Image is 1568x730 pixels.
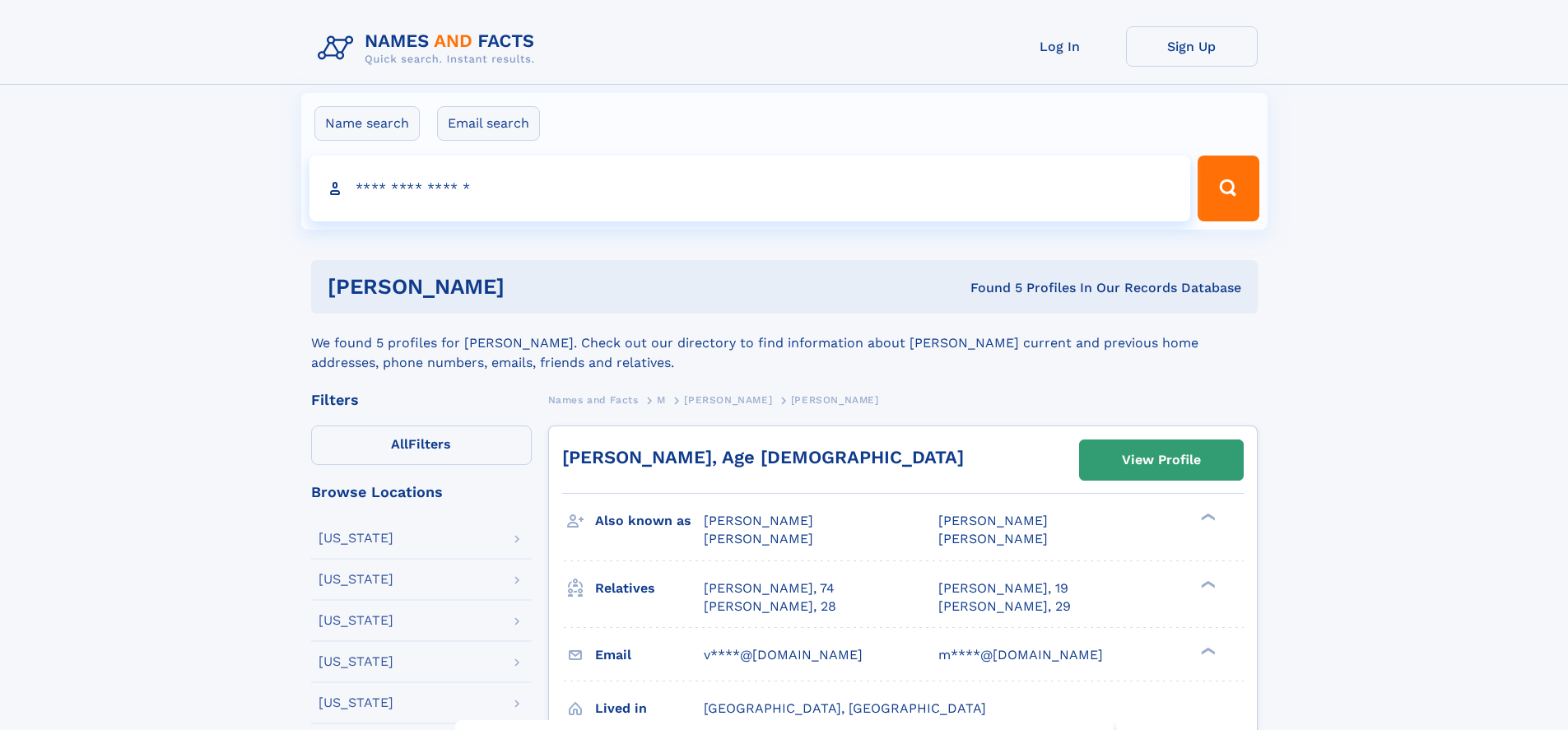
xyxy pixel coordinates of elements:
[1197,645,1217,656] div: ❯
[1126,26,1258,67] a: Sign Up
[562,447,964,467] a: [PERSON_NAME], Age [DEMOGRAPHIC_DATA]
[704,531,813,546] span: [PERSON_NAME]
[704,700,986,716] span: [GEOGRAPHIC_DATA], [GEOGRAPHIC_DATA]
[704,597,836,616] a: [PERSON_NAME], 28
[311,485,532,500] div: Browse Locations
[791,394,879,406] span: [PERSON_NAME]
[657,389,666,410] a: M
[684,389,772,410] a: [PERSON_NAME]
[595,641,704,669] h3: Email
[938,513,1048,528] span: [PERSON_NAME]
[328,277,737,297] h1: [PERSON_NAME]
[938,597,1071,616] a: [PERSON_NAME], 29
[319,696,393,709] div: [US_STATE]
[319,532,393,545] div: [US_STATE]
[994,26,1126,67] a: Log In
[309,156,1191,221] input: search input
[311,425,532,465] label: Filters
[704,579,835,597] a: [PERSON_NAME], 74
[657,394,666,406] span: M
[1080,440,1243,480] a: View Profile
[319,655,393,668] div: [US_STATE]
[1197,579,1217,589] div: ❯
[737,279,1241,297] div: Found 5 Profiles In Our Records Database
[391,436,408,452] span: All
[319,614,393,627] div: [US_STATE]
[595,574,704,602] h3: Relatives
[1198,156,1259,221] button: Search Button
[704,513,813,528] span: [PERSON_NAME]
[548,389,639,410] a: Names and Facts
[1197,512,1217,523] div: ❯
[938,531,1048,546] span: [PERSON_NAME]
[595,507,704,535] h3: Also known as
[1122,441,1201,479] div: View Profile
[319,573,393,586] div: [US_STATE]
[311,314,1258,373] div: We found 5 profiles for [PERSON_NAME]. Check out our directory to find information about [PERSON_...
[311,393,532,407] div: Filters
[314,106,420,141] label: Name search
[311,26,548,71] img: Logo Names and Facts
[938,579,1068,597] a: [PERSON_NAME], 19
[684,394,772,406] span: [PERSON_NAME]
[437,106,540,141] label: Email search
[595,695,704,723] h3: Lived in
